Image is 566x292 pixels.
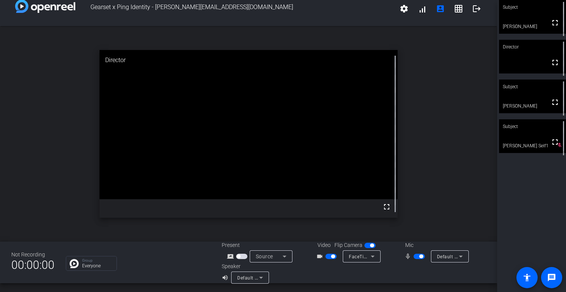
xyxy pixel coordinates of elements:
[547,273,556,282] mat-icon: message
[222,262,267,270] div: Speaker
[11,256,54,274] span: 00:00:00
[499,119,566,134] div: Subject
[550,98,560,107] mat-icon: fullscreen
[522,273,532,282] mat-icon: accessibility
[222,241,297,249] div: Present
[11,251,54,259] div: Not Recording
[349,253,429,259] span: FaceTime HD Camera (D288:[DATE])
[472,4,481,13] mat-icon: logout
[404,252,414,261] mat-icon: mic_none
[222,273,231,282] mat-icon: volume_up
[550,58,560,67] mat-icon: fullscreen
[82,259,113,262] p: Group
[256,253,273,259] span: Source
[237,275,328,281] span: Default - MacBook Pro Speakers (Built-in)
[436,4,445,13] mat-icon: account_box
[316,252,325,261] mat-icon: videocam_outline
[100,50,398,70] div: Director
[499,40,566,54] div: Director
[550,18,560,27] mat-icon: fullscreen
[400,4,409,13] mat-icon: settings
[334,241,362,249] span: Flip Camera
[82,264,113,268] p: Everyone
[227,252,236,261] mat-icon: screen_share_outline
[499,80,566,94] div: Subject
[454,4,463,13] mat-icon: grid_on
[317,241,331,249] span: Video
[398,241,473,249] div: Mic
[550,137,560,147] mat-icon: fullscreen
[437,253,534,259] span: Default - MacBook Pro Microphone (Built-in)
[382,202,391,211] mat-icon: fullscreen
[70,259,79,268] img: Chat Icon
